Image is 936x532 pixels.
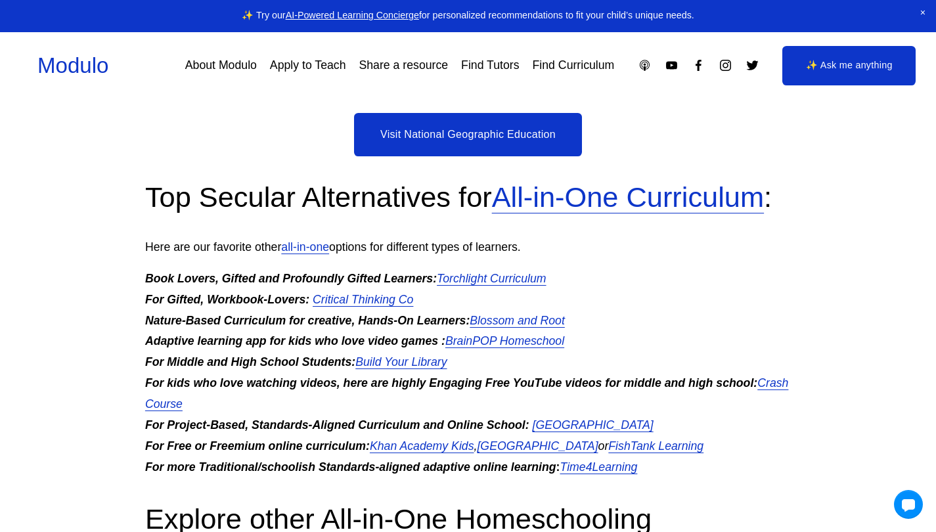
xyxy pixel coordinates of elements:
a: [GEOGRAPHIC_DATA] [533,418,654,432]
a: Find Tutors [461,54,519,77]
a: Twitter [746,58,759,72]
a: all-in-one [281,240,329,254]
a: FishTank Learning [608,439,703,453]
a: Apply to Teach [270,54,346,77]
em: Nature-Based Curriculum for creative, Hands-On Learners: [145,314,470,327]
a: Instagram [719,58,732,72]
h2: Top Secular Alternatives for : [145,179,791,216]
em: For Project-Based, Standards-Aligned Curriculum and Online School: [145,418,529,432]
a: Blossom and Root [470,314,565,327]
strong: : [145,460,560,474]
a: Apple Podcasts [638,58,652,72]
em: For kids who love watching videos, here are highly Engaging Free YouTube videos for middle and hi... [145,376,757,389]
a: [GEOGRAPHIC_DATA] [477,439,598,453]
a: Visit National Geographic Education [354,113,582,156]
a: BrainPOP Homeschool [445,334,564,347]
a: Modulo [37,53,109,78]
a: Share a resource [359,54,448,77]
a: Build Your Library [355,355,447,368]
a: Time4Learning [560,460,638,474]
em: For Middle and High School Students: [145,355,355,368]
a: Khan Academy Kids [370,439,474,453]
a: ✨ Ask me anything [782,46,916,85]
a: About Modulo [185,54,257,77]
em: For Gifted, Workbook-Lovers: [145,293,309,306]
a: Find Curriculum [533,54,615,77]
a: All-in-One Curriculum [492,181,764,213]
em: Adaptive learning app for kids who love video games : [145,334,445,347]
em: Book Lovers, Gifted and Profoundly Gifted Learners: [145,272,437,285]
a: Torchlight Curriculum [437,272,546,285]
a: YouTube [665,58,679,72]
a: Critical Thinking Co [313,293,413,306]
a: Facebook [692,58,705,72]
em: , [474,439,478,453]
a: AI-Powered Learning Concierge [286,10,419,20]
em: or [598,439,609,453]
p: Here are our favorite other options for different types of learners. [145,237,791,258]
em: For Free or Freemium online curriculum: [145,439,370,453]
em: For more Traditional/schoolish Standards-aligned adaptive online learning [145,460,556,474]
